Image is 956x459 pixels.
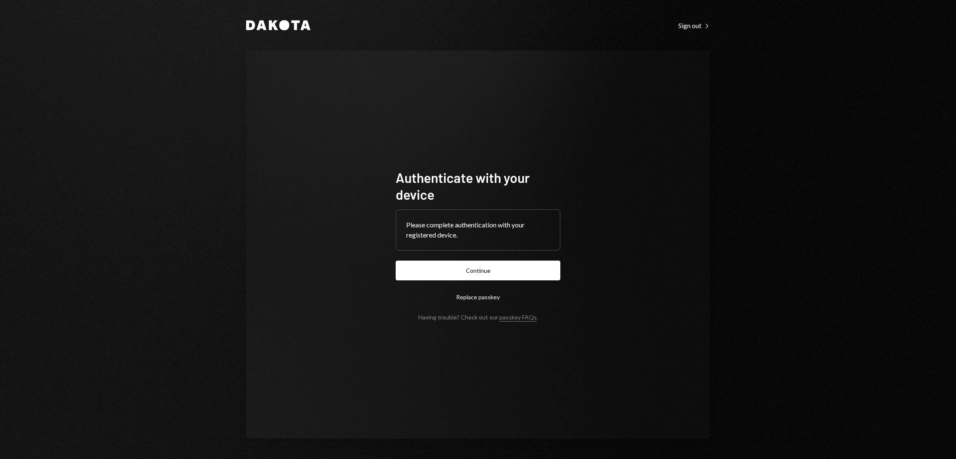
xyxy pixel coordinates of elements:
a: Sign out [678,21,710,30]
div: Please complete authentication with your registered device. [406,220,550,240]
div: Having trouble? Check out our . [418,314,538,321]
a: passkey FAQs [499,314,537,322]
h1: Authenticate with your device [396,169,560,203]
button: Replace passkey [396,287,560,307]
button: Continue [396,261,560,280]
